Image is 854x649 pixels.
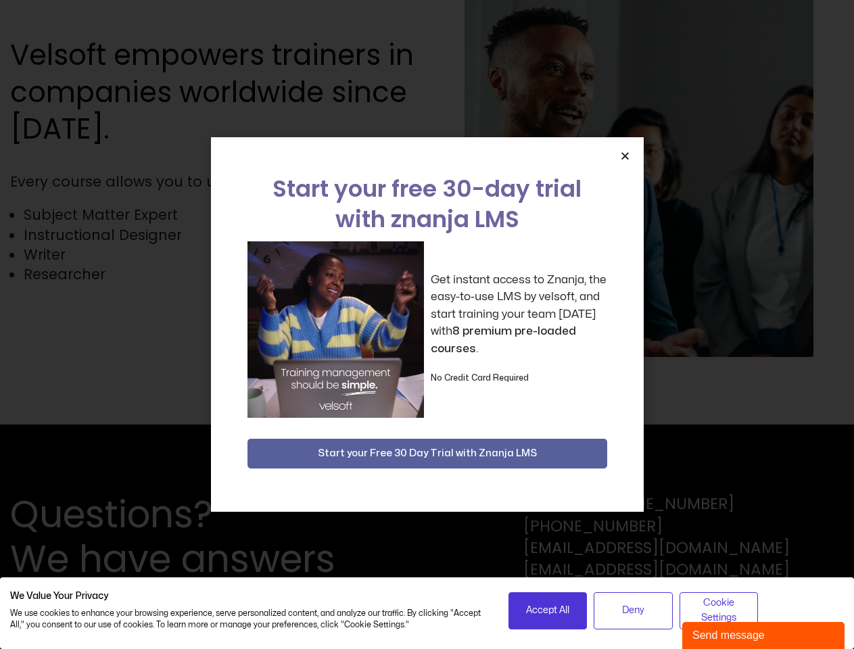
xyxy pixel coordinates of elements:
[247,439,607,468] button: Start your Free 30 Day Trial with Znanja LMS
[247,241,424,418] img: a woman sitting at her laptop dancing
[526,603,569,618] span: Accept All
[431,374,529,382] strong: No Credit Card Required
[247,174,607,235] h2: Start your free 30-day trial with znanja LMS
[620,151,630,161] a: Close
[594,592,673,629] button: Deny all cookies
[431,325,576,354] strong: 8 premium pre-loaded courses
[680,592,759,629] button: Adjust cookie preferences
[431,271,607,358] p: Get instant access to Znanja, the easy-to-use LMS by velsoft, and start training your team [DATE]...
[318,446,537,462] span: Start your Free 30 Day Trial with Znanja LMS
[10,590,488,602] h2: We Value Your Privacy
[682,619,847,649] iframe: chat widget
[688,596,750,626] span: Cookie Settings
[508,592,588,629] button: Accept all cookies
[10,608,488,631] p: We use cookies to enhance your browsing experience, serve personalized content, and analyze our t...
[622,603,644,618] span: Deny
